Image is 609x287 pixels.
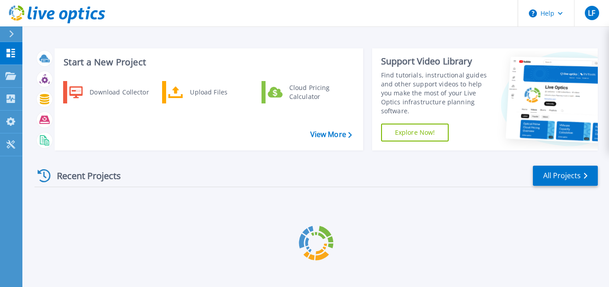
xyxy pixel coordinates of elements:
div: Find tutorials, instructional guides and other support videos to help you make the most of your L... [381,71,493,116]
div: Support Video Library [381,56,493,67]
a: Explore Now! [381,124,449,141]
h3: Start a New Project [64,57,352,67]
a: Download Collector [63,81,155,103]
span: LF [588,9,595,17]
div: Download Collector [85,83,153,101]
a: Cloud Pricing Calculator [262,81,353,103]
a: All Projects [533,166,598,186]
a: Upload Files [162,81,254,103]
div: Recent Projects [34,165,133,187]
a: View More [310,130,352,139]
div: Cloud Pricing Calculator [285,83,351,101]
div: Upload Files [185,83,252,101]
